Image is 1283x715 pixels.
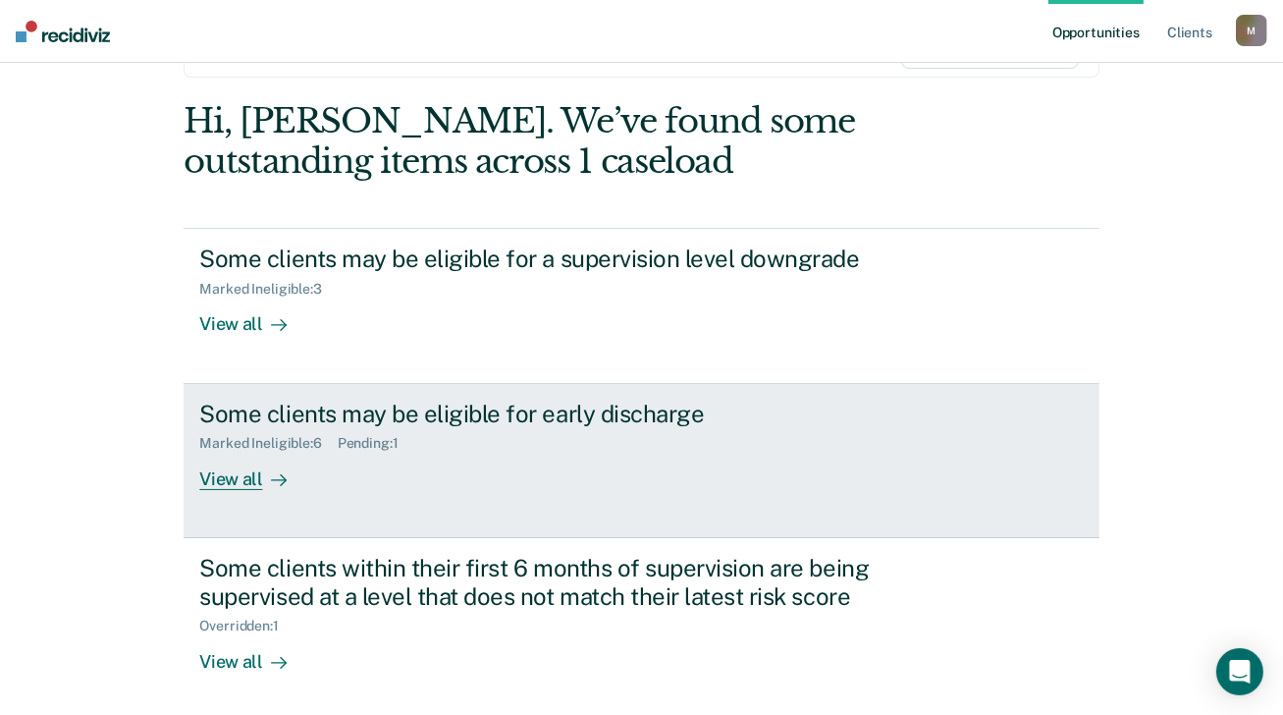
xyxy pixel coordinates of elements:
div: View all [199,298,309,336]
div: Overridden : 1 [199,618,294,634]
div: Marked Ineligible : 3 [199,281,337,298]
div: Marked Ineligible : 6 [199,435,337,452]
div: Pending : 1 [338,435,414,452]
div: View all [199,634,309,673]
img: Recidiviz [16,21,110,42]
a: Some clients may be eligible for early dischargeMarked Ineligible:6Pending:1View all [184,384,1098,538]
div: Some clients may be eligible for early discharge [199,400,888,428]
button: M [1236,15,1267,46]
div: View all [199,452,309,490]
div: Hi, [PERSON_NAME]. We’ve found some outstanding items across 1 caseload [184,101,916,182]
div: Open Intercom Messenger [1216,648,1263,695]
div: Some clients may be eligible for a supervision level downgrade [199,245,888,273]
a: Some clients may be eligible for a supervision level downgradeMarked Ineligible:3View all [184,228,1098,383]
div: Some clients within their first 6 months of supervision are being supervised at a level that does... [199,554,888,611]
